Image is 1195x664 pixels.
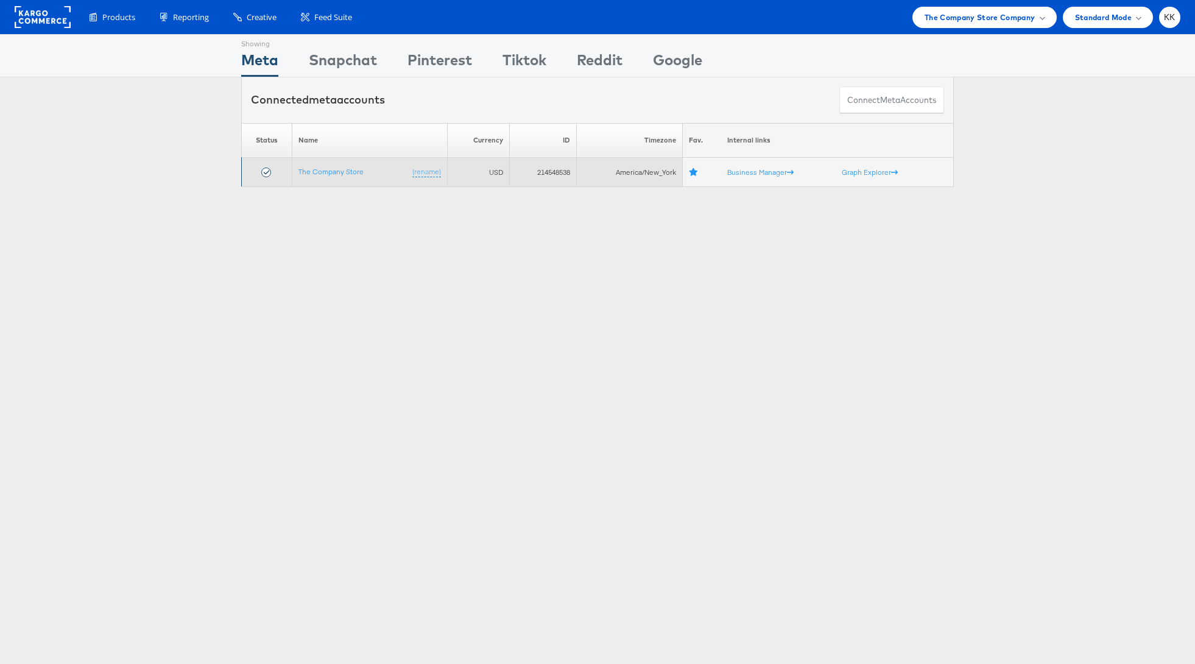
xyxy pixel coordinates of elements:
[842,168,898,177] a: Graph Explorer
[502,49,546,77] div: Tiktok
[412,167,441,177] a: (rename)
[102,12,135,23] span: Products
[292,123,448,158] th: Name
[247,12,277,23] span: Creative
[880,94,900,106] span: meta
[727,168,794,177] a: Business Manager
[1075,11,1132,24] span: Standard Mode
[298,167,364,176] a: The Company Store
[510,123,576,158] th: ID
[577,49,622,77] div: Reddit
[314,12,352,23] span: Feed Suite
[242,123,292,158] th: Status
[839,87,944,114] button: ConnectmetaAccounts
[510,158,576,187] td: 214548538
[576,158,683,187] td: America/New_York
[448,123,510,158] th: Currency
[241,49,278,77] div: Meta
[251,92,385,108] div: Connected accounts
[241,35,278,49] div: Showing
[309,49,377,77] div: Snapchat
[925,11,1035,24] span: The Company Store Company
[407,49,472,77] div: Pinterest
[1164,13,1176,21] span: KK
[309,93,337,107] span: meta
[448,158,510,187] td: USD
[576,123,683,158] th: Timezone
[173,12,209,23] span: Reporting
[653,49,702,77] div: Google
